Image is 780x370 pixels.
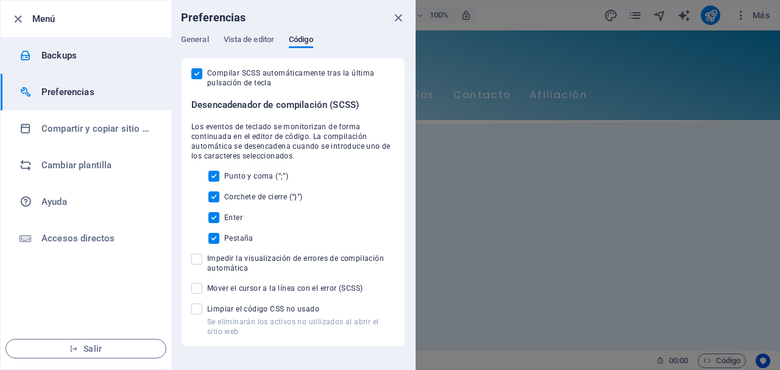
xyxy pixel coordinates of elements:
[1,183,171,220] a: Ayuda
[41,48,154,63] h6: Backups
[191,122,395,161] span: Los eventos de teclado se monitorizan de forma continuada en el editor de código. La compilación ...
[41,85,154,99] h6: Preferencias
[224,192,303,202] span: Corchete de cierre (“}”)
[41,158,154,173] h6: Cambiar plantilla
[16,344,156,354] span: Salir
[391,10,405,25] button: close
[224,213,243,222] span: Enter
[224,233,253,243] span: Pestaña
[289,32,313,49] span: Código
[224,32,274,49] span: Vista de editor
[181,35,405,58] div: Preferencias
[207,283,363,293] span: Mover el cursor a la línea con el error (SCSS)
[41,121,154,136] h6: Compartir y copiar sitio web
[207,68,395,88] span: Compilar SCSS automáticamente tras la última pulsación de tecla
[41,231,154,246] h6: Accesos directos
[5,339,166,358] button: Salir
[181,10,246,25] h6: Preferencias
[181,32,209,49] span: General
[207,317,395,336] p: Se eliminarán los activos no utilizados al abrir el sitio web
[207,304,395,314] span: Limpiar el código CSS no usado
[32,12,161,26] h6: Menú
[191,98,395,112] h6: Desencadenador de compilación (SCSS)
[41,194,154,209] h6: Ayuda
[207,254,395,273] span: Impedir la visualización de errores de compilación automática
[224,171,288,181] span: Punto y coma (”;”)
